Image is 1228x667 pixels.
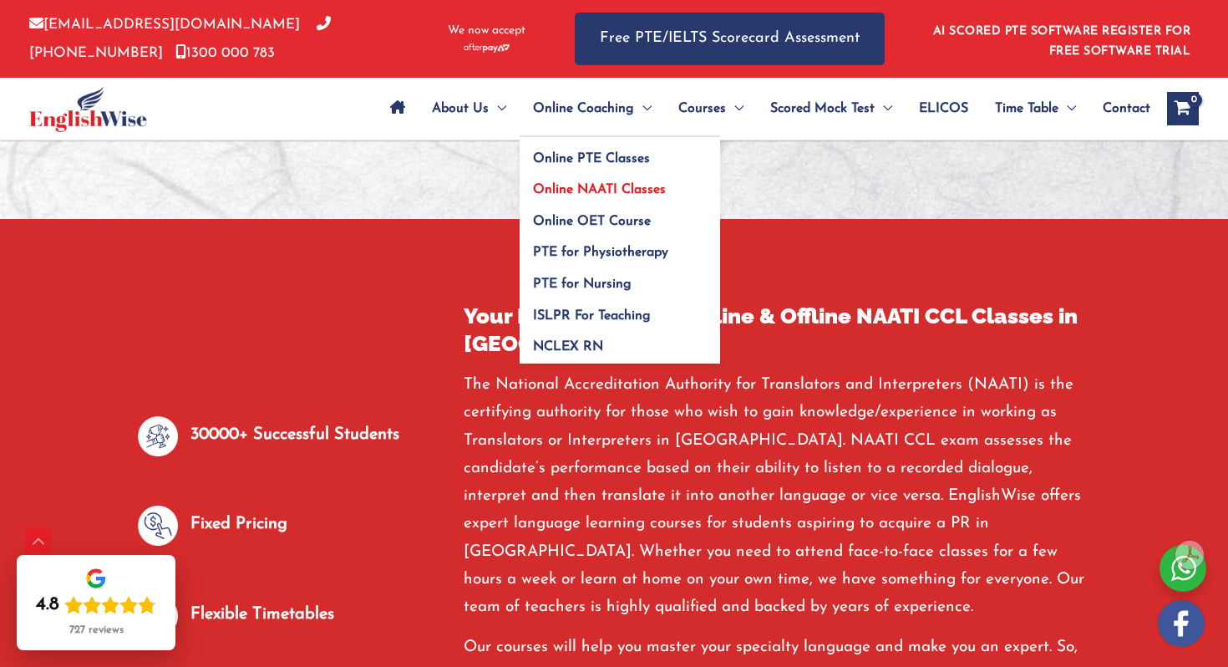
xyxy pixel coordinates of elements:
[575,13,885,65] a: Free PTE/IELTS Scorecard Assessment
[533,183,666,196] span: Online NAATI Classes
[448,23,525,39] span: We now accept
[419,79,520,138] a: About UsMenu Toggle
[520,137,720,169] a: Online PTE Classes
[520,79,665,138] a: Online CoachingMenu Toggle
[520,294,720,326] a: ISLPR For Teaching
[533,215,651,228] span: Online OET Course
[533,340,603,354] span: NCLEX RN
[770,79,875,138] span: Scored Mock Test
[190,601,334,629] p: Flexible Timetables
[757,79,906,138] a: Scored Mock TestMenu Toggle
[138,416,178,456] img: null
[1158,600,1205,647] img: white-facebook.png
[520,263,720,295] a: PTE for Nursing
[464,43,510,53] img: Afterpay-Logo
[533,79,634,138] span: Online Coaching
[377,79,1150,138] nav: Site Navigation: Main Menu
[875,79,892,138] span: Menu Toggle
[69,624,124,637] div: 727 reviews
[995,79,1058,138] span: Time Table
[665,79,757,138] a: CoursesMenu Toggle
[520,169,720,201] a: Online NAATI Classes
[678,79,726,138] span: Courses
[520,200,720,232] a: Online OET Course
[190,511,287,538] p: Fixed Pricing
[29,86,147,132] img: cropped-ew-logo
[36,593,59,617] div: 4.8
[29,18,331,59] a: [PHONE_NUMBER]
[533,277,632,291] span: PTE for Nursing
[533,309,651,323] span: ISLPR For Teaching
[432,79,489,138] span: About Us
[533,152,650,165] span: Online PTE Classes
[1058,79,1076,138] span: Menu Toggle
[933,25,1191,58] a: AI SCORED PTE SOFTWARE REGISTER FOR FREE SOFTWARE TRIAL
[520,232,720,263] a: PTE for Physiotherapy
[1103,79,1150,138] span: Contact
[634,79,652,138] span: Menu Toggle
[489,79,506,138] span: Menu Toggle
[190,421,399,449] p: 30000+ Successful Students
[138,506,178,546] img: null
[906,79,982,138] a: ELICOS
[464,371,1090,621] p: The National Accreditation Authority for Translators and Interpreters (NAATI) is the certifying a...
[29,18,300,32] a: [EMAIL_ADDRESS][DOMAIN_NAME]
[1089,79,1150,138] a: Contact
[919,79,968,138] span: ELICOS
[520,326,720,364] a: NCLEX RN
[464,303,1090,359] h2: Your Best Choice for Online & Offline NAATI CCL Classes in [GEOGRAPHIC_DATA]
[36,593,156,617] div: Rating: 4.8 out of 5
[175,46,275,60] a: 1300 000 783
[923,12,1199,66] aside: Header Widget 1
[982,79,1089,138] a: Time TableMenu Toggle
[533,246,668,259] span: PTE for Physiotherapy
[1167,92,1199,125] a: View Shopping Cart, empty
[726,79,743,138] span: Menu Toggle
